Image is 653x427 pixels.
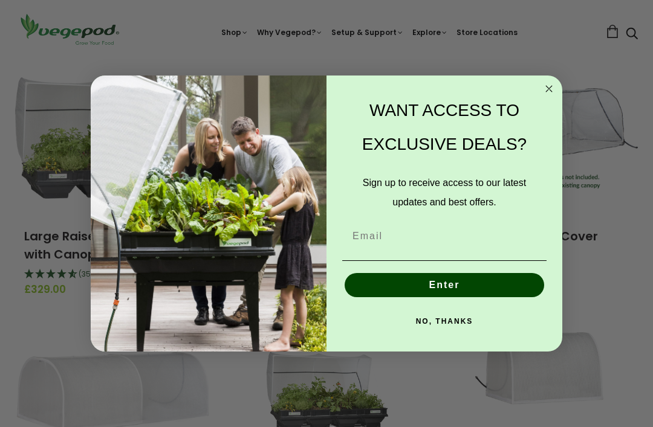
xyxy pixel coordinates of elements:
img: underline [342,260,547,261]
button: Enter [345,273,544,297]
img: e9d03583-1bb1-490f-ad29-36751b3212ff.jpeg [91,75,326,352]
button: Close dialog [542,82,556,96]
input: Email [342,224,547,248]
span: WANT ACCESS TO EXCLUSIVE DEALS? [362,101,527,153]
button: NO, THANKS [342,309,547,333]
span: Sign up to receive access to our latest updates and best offers. [363,178,526,207]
